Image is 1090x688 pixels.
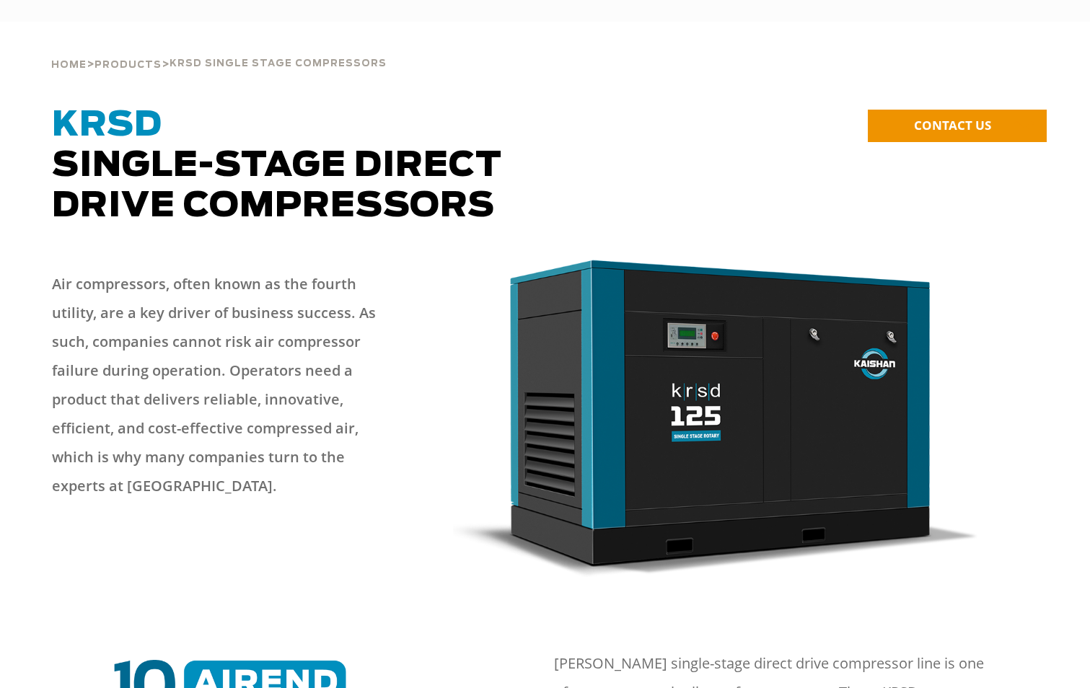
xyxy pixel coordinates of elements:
span: Products [95,61,162,70]
a: CONTACT US [868,110,1047,142]
span: CONTACT US [914,117,991,133]
a: Home [51,58,87,71]
span: krsd single stage compressors [170,59,387,69]
div: > > [51,22,387,76]
a: Products [95,58,162,71]
span: KRSD [52,108,162,143]
span: Single-Stage Direct Drive Compressors [52,108,502,224]
img: krsd125 [453,255,980,577]
span: Home [51,61,87,70]
p: Air compressors, often known as the fourth utility, are a key driver of business success. As such... [52,270,387,500]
